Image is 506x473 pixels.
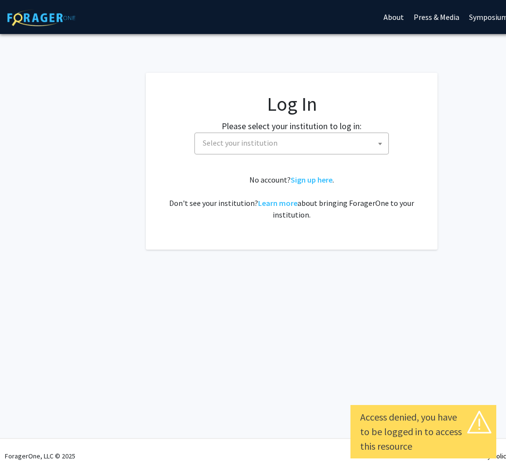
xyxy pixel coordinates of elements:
img: ForagerOne Logo [7,9,75,26]
div: No account? . Don't see your institution? about bringing ForagerOne to your institution. [165,174,418,220]
span: Select your institution [203,138,278,148]
div: ForagerOne, LLC © 2025 [5,439,75,473]
div: Access denied, you have to be logged in to access this resource [360,410,487,454]
span: Select your institution [199,133,388,153]
h1: Log In [165,92,418,116]
span: Select your institution [194,133,389,154]
a: Learn more about bringing ForagerOne to your institution [258,198,297,208]
label: Please select your institution to log in: [222,119,362,133]
a: Sign up here [291,175,332,185]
